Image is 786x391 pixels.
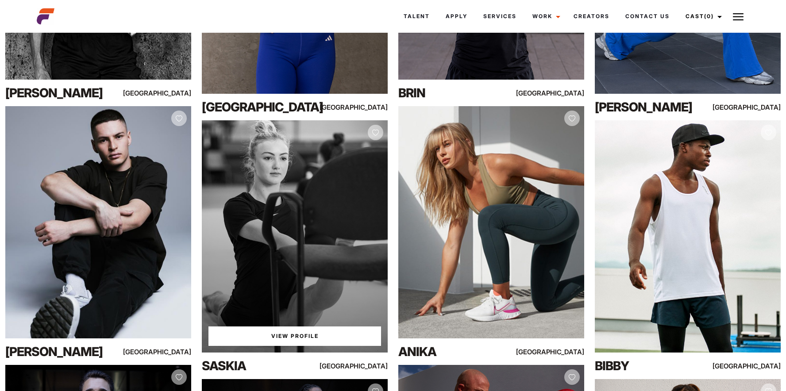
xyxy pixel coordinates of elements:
a: Creators [566,4,617,28]
div: [GEOGRAPHIC_DATA] [725,102,781,113]
div: [GEOGRAPHIC_DATA] [528,346,584,357]
a: Contact Us [617,4,678,28]
div: [GEOGRAPHIC_DATA] [332,360,388,372]
div: Brin [398,84,510,102]
div: [GEOGRAPHIC_DATA] [202,98,313,116]
div: Anika [398,343,510,360]
a: View Saskia'sProfile [208,326,381,346]
img: Burger icon [733,11,744,22]
a: Work [524,4,566,28]
img: cropped-aefm-brand-fav-22-square.png [37,8,54,25]
div: [GEOGRAPHIC_DATA] [725,360,781,372]
a: Talent [396,4,438,28]
div: [GEOGRAPHIC_DATA] [332,102,388,113]
div: [PERSON_NAME] [5,343,117,360]
div: [PERSON_NAME] [5,84,117,102]
div: [GEOGRAPHIC_DATA] [135,88,191,99]
div: Saskia [202,357,313,375]
div: [PERSON_NAME] [595,98,706,116]
a: Cast(0) [678,4,727,28]
a: Apply [438,4,475,28]
a: Services [475,4,524,28]
div: [GEOGRAPHIC_DATA] [135,346,191,357]
div: Bibby [595,357,706,375]
div: [GEOGRAPHIC_DATA] [528,88,584,99]
span: (0) [704,13,714,19]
